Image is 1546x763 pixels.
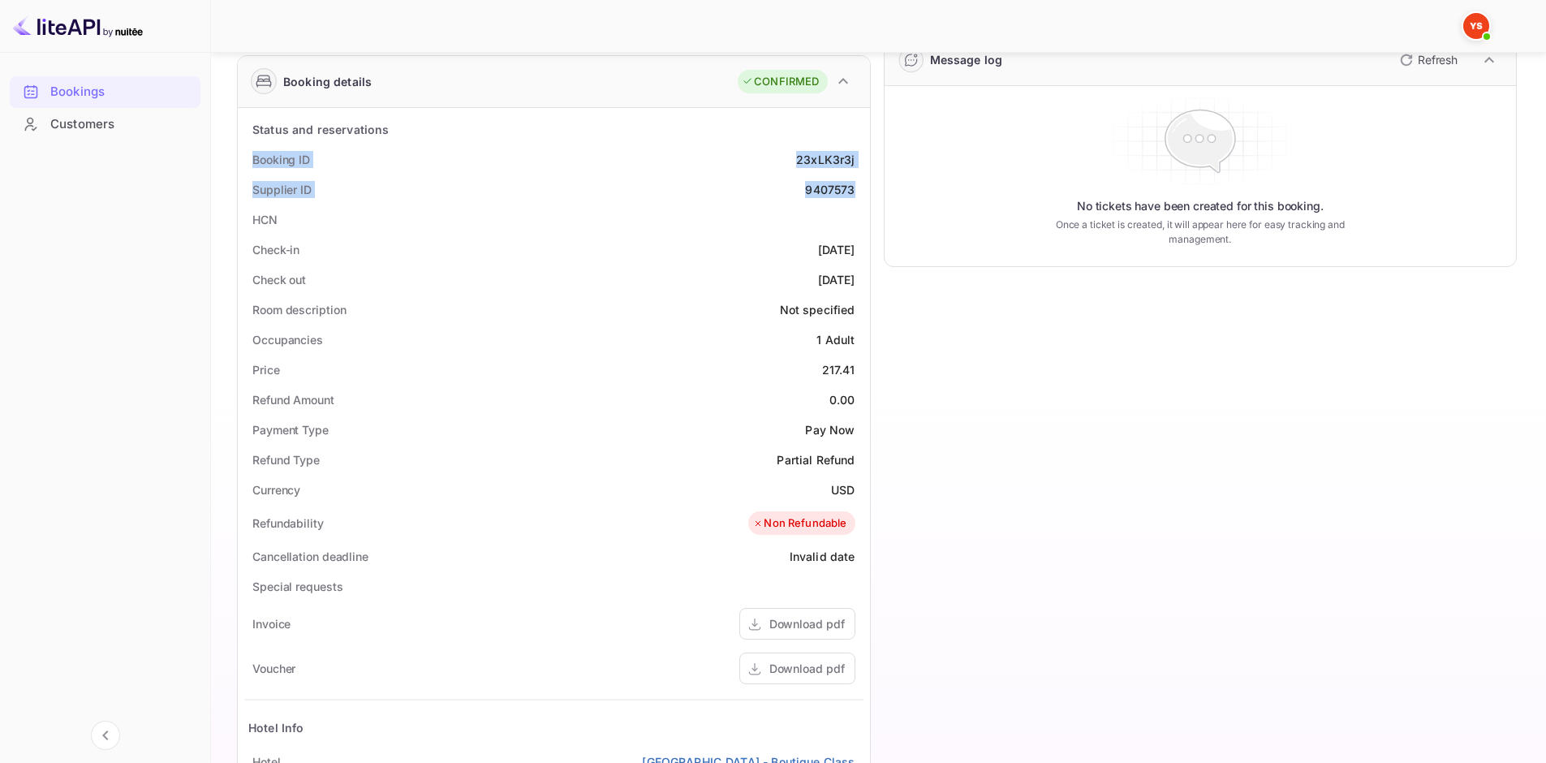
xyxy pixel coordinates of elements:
[252,515,324,532] div: Refundability
[252,660,295,677] div: Voucher
[777,451,855,468] div: Partial Refund
[818,241,855,258] div: [DATE]
[10,109,200,139] a: Customers
[252,391,334,408] div: Refund Amount
[769,615,845,632] div: Download pdf
[829,391,855,408] div: 0.00
[252,615,291,632] div: Invoice
[252,181,312,198] div: Supplier ID
[252,548,368,565] div: Cancellation deadline
[805,421,855,438] div: Pay Now
[816,331,855,348] div: 1 Adult
[50,115,192,134] div: Customers
[50,83,192,101] div: Bookings
[1077,198,1324,214] p: No tickets have been created for this booking.
[252,481,300,498] div: Currency
[252,421,329,438] div: Payment Type
[10,109,200,140] div: Customers
[1463,13,1489,39] img: Yandex Support
[742,74,819,90] div: CONFIRMED
[780,301,855,318] div: Not specified
[1030,218,1370,247] p: Once a ticket is created, it will appear here for easy tracking and management.
[252,241,299,258] div: Check-in
[252,361,280,378] div: Price
[10,76,200,106] a: Bookings
[752,515,846,532] div: Non Refundable
[91,721,120,750] button: Collapse navigation
[790,548,855,565] div: Invalid date
[831,481,855,498] div: USD
[769,660,845,677] div: Download pdf
[805,181,855,198] div: 9407573
[822,361,855,378] div: 217.41
[818,271,855,288] div: [DATE]
[1418,51,1458,68] p: Refresh
[930,51,1003,68] div: Message log
[252,121,389,138] div: Status and reservations
[252,151,310,168] div: Booking ID
[252,578,342,595] div: Special requests
[283,73,372,90] div: Booking details
[13,13,143,39] img: LiteAPI logo
[248,719,304,736] div: Hotel Info
[252,301,346,318] div: Room description
[1390,47,1464,73] button: Refresh
[252,451,320,468] div: Refund Type
[10,76,200,108] div: Bookings
[252,331,323,348] div: Occupancies
[796,151,855,168] div: 23xLK3r3j
[252,271,306,288] div: Check out
[252,211,278,228] div: HCN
